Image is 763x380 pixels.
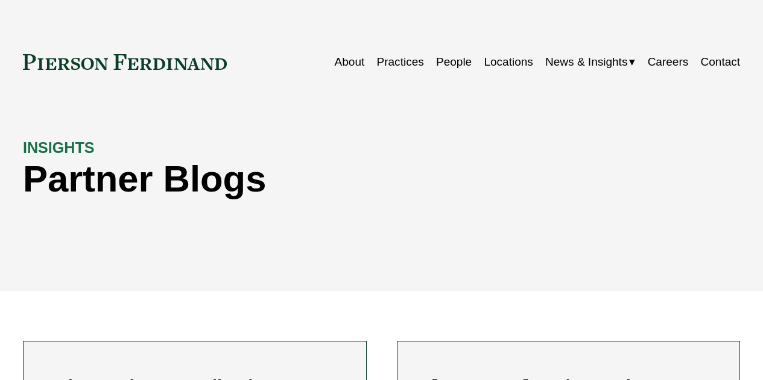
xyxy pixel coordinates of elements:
a: People [436,51,472,73]
strong: INSIGHTS [23,139,95,156]
a: Careers [648,51,689,73]
a: Locations [484,51,533,73]
h1: Partner Blogs [23,158,561,200]
a: Practices [377,51,424,73]
a: folder dropdown [545,51,635,73]
a: About [335,51,365,73]
a: Contact [701,51,741,73]
span: News & Insights [545,52,627,72]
